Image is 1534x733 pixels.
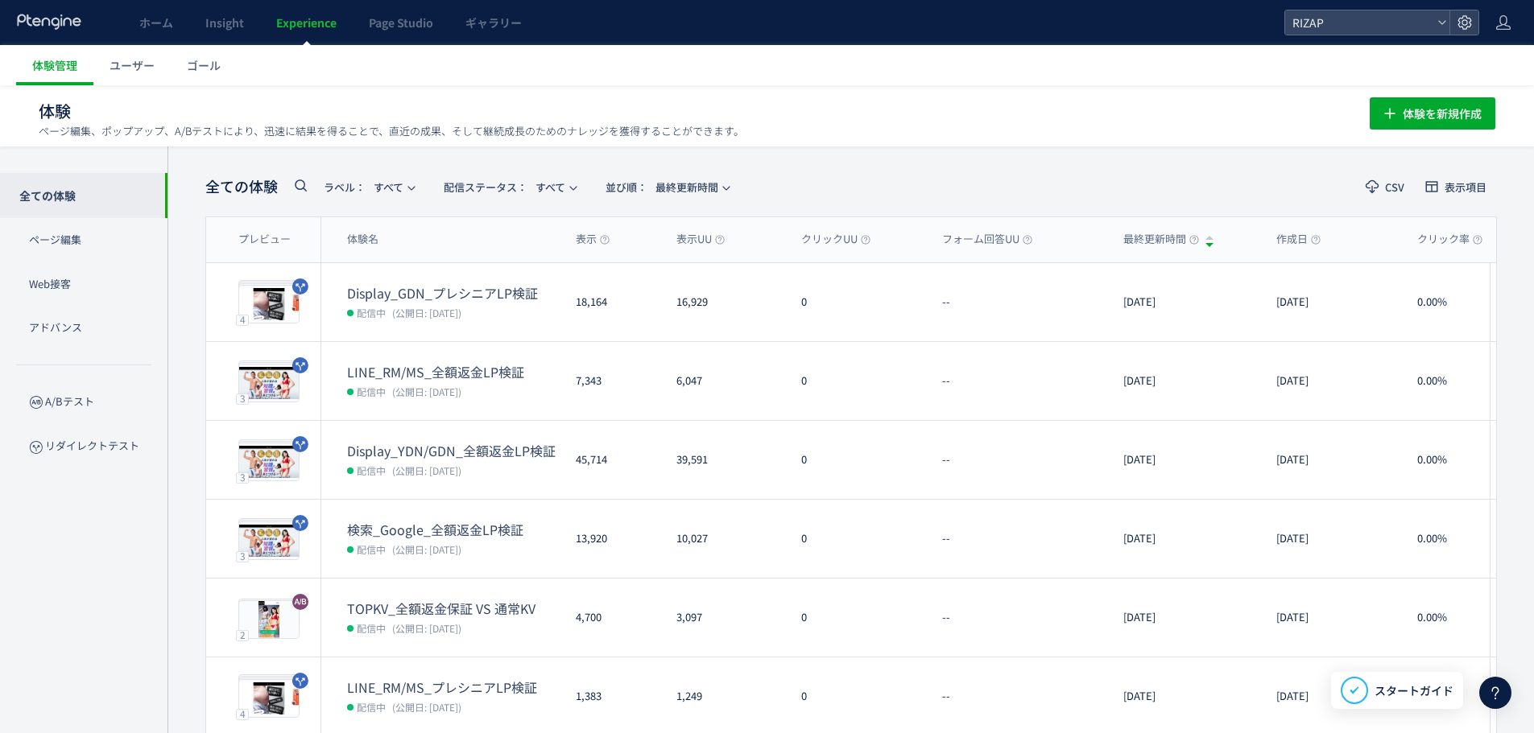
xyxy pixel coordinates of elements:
[369,14,433,31] span: Page Studio
[276,14,337,31] span: Experience
[1375,682,1453,699] span: スタートガイド
[110,57,155,73] span: ユーザー
[465,14,522,31] span: ギャラリー
[139,14,173,31] span: ホーム
[32,57,77,73] span: 体験管理
[205,14,244,31] span: Insight
[187,57,221,73] span: ゴール
[1288,10,1431,35] span: RIZAP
